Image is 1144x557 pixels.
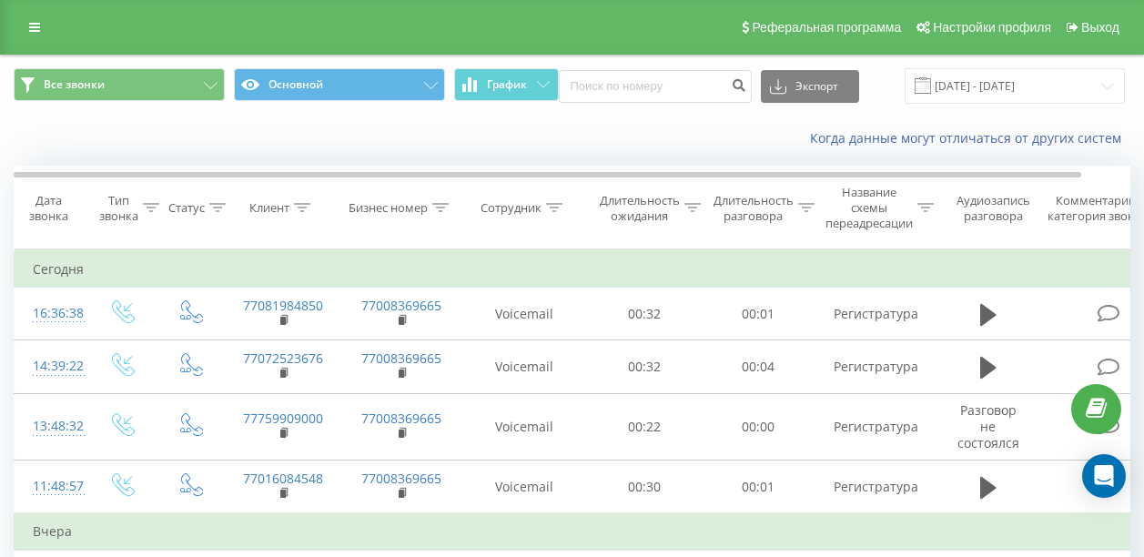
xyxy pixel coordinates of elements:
[361,297,441,314] a: 77008369665
[588,393,702,461] td: 00:22
[234,68,445,101] button: Основной
[361,410,441,427] a: 77008369665
[825,185,913,231] div: Название схемы переадресации
[361,349,441,367] a: 77008369665
[487,78,527,91] span: График
[815,340,934,393] td: Регистратура
[714,193,794,224] div: Длительность разговора
[99,193,138,224] div: Тип звонка
[481,200,542,216] div: Сотрудник
[761,70,859,103] button: Экспорт
[33,349,69,384] div: 14:39:22
[44,77,105,92] span: Все звонки
[1082,454,1126,498] div: Open Intercom Messenger
[815,288,934,340] td: Регистратура
[33,409,69,444] div: 13:48:32
[243,349,323,367] a: 77072523676
[33,469,69,504] div: 11:48:57
[702,393,815,461] td: 00:00
[815,461,934,514] td: Регистратура
[957,401,1019,451] span: Разговор не состоялся
[349,200,428,216] div: Бизнес номер
[588,288,702,340] td: 00:32
[243,470,323,487] a: 77016084548
[14,68,225,101] button: Все звонки
[249,200,289,216] div: Клиент
[702,340,815,393] td: 00:04
[454,68,559,101] button: График
[15,193,82,224] div: Дата звонка
[461,393,588,461] td: Voicemail
[1081,20,1119,35] span: Выход
[588,340,702,393] td: 00:32
[949,193,1038,224] div: Аудиозапись разговора
[588,461,702,514] td: 00:30
[815,393,934,461] td: Регистратура
[600,193,680,224] div: Длительность ожидания
[559,70,752,103] input: Поиск по номеру
[702,461,815,514] td: 00:01
[752,20,901,35] span: Реферальная программа
[361,470,441,487] a: 77008369665
[461,461,588,514] td: Voicemail
[933,20,1051,35] span: Настройки профиля
[33,296,69,331] div: 16:36:38
[461,340,588,393] td: Voicemail
[243,410,323,427] a: 77759909000
[168,200,205,216] div: Статус
[702,288,815,340] td: 00:01
[243,297,323,314] a: 77081984850
[461,288,588,340] td: Voicemail
[810,129,1130,147] a: Когда данные могут отличаться от других систем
